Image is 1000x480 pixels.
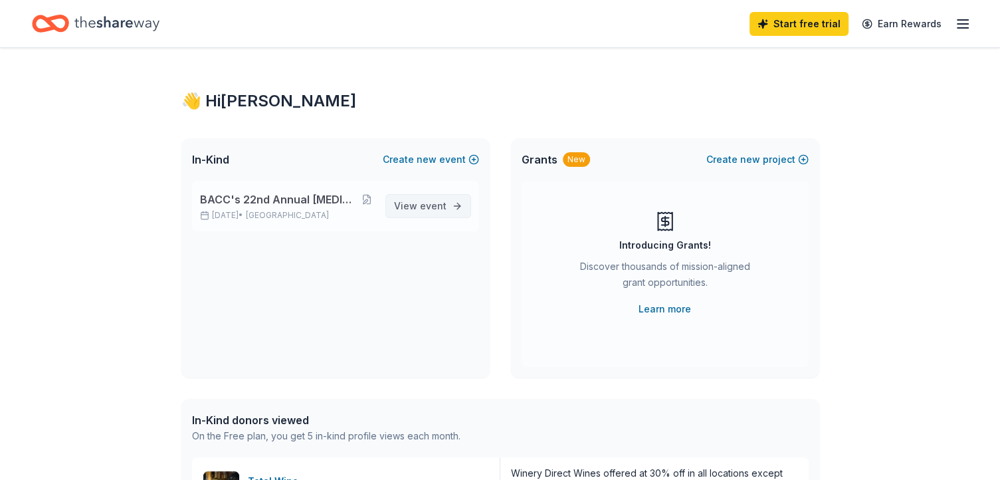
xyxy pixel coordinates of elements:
[619,237,711,253] div: Introducing Grants!
[192,428,460,444] div: On the Free plan, you get 5 in-kind profile views each month.
[706,152,809,168] button: Createnewproject
[420,200,447,211] span: event
[575,259,755,296] div: Discover thousands of mission-aligned grant opportunities.
[181,90,819,112] div: 👋 Hi [PERSON_NAME]
[740,152,760,168] span: new
[417,152,437,168] span: new
[200,191,359,207] span: BACC's 22nd Annual [MEDICAL_DATA] Conference
[383,152,479,168] button: Createnewevent
[32,8,159,39] a: Home
[639,301,691,317] a: Learn more
[192,412,460,428] div: In-Kind donors viewed
[246,210,329,221] span: [GEOGRAPHIC_DATA]
[522,152,557,168] span: Grants
[750,12,849,36] a: Start free trial
[394,198,447,214] span: View
[192,152,229,168] span: In-Kind
[854,12,950,36] a: Earn Rewards
[385,194,471,218] a: View event
[200,210,375,221] p: [DATE] •
[563,152,590,167] div: New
